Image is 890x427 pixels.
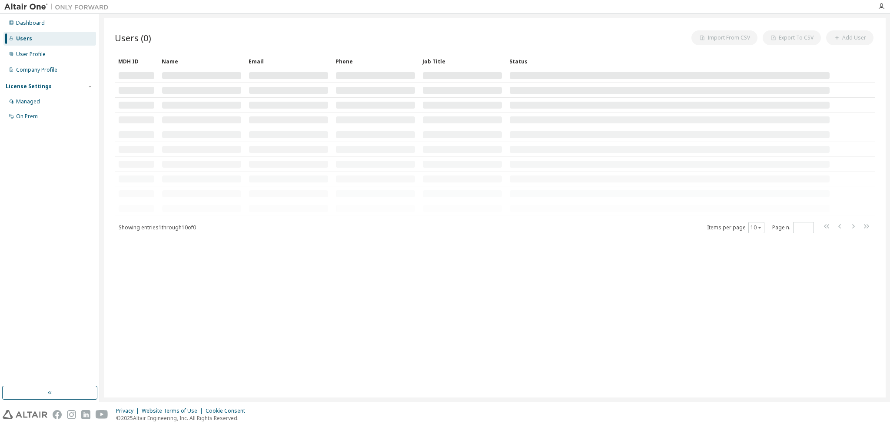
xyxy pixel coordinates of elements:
div: Website Terms of Use [142,407,206,414]
div: Dashboard [16,20,45,26]
div: On Prem [16,113,38,120]
span: Items per page [707,222,764,233]
button: Import From CSV [691,30,757,45]
button: Export To CSV [763,30,821,45]
button: 10 [751,224,762,231]
div: User Profile [16,51,46,58]
p: © 2025 Altair Engineering, Inc. All Rights Reserved. [116,414,250,422]
img: youtube.svg [96,410,108,419]
span: Page n. [772,222,814,233]
div: License Settings [6,83,52,90]
span: Users (0) [115,32,151,44]
img: instagram.svg [67,410,76,419]
button: Add User [826,30,873,45]
img: Altair One [4,3,113,11]
span: Showing entries 1 through 10 of 0 [119,224,196,231]
div: Email [249,54,329,68]
div: Company Profile [16,66,57,73]
div: Cookie Consent [206,407,250,414]
div: Job Title [422,54,502,68]
div: Privacy [116,407,142,414]
div: Managed [16,98,40,105]
img: altair_logo.svg [3,410,47,419]
img: linkedin.svg [81,410,90,419]
div: Users [16,35,32,42]
div: MDH ID [118,54,155,68]
div: Name [162,54,242,68]
img: facebook.svg [53,410,62,419]
div: Status [509,54,830,68]
div: Phone [335,54,415,68]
